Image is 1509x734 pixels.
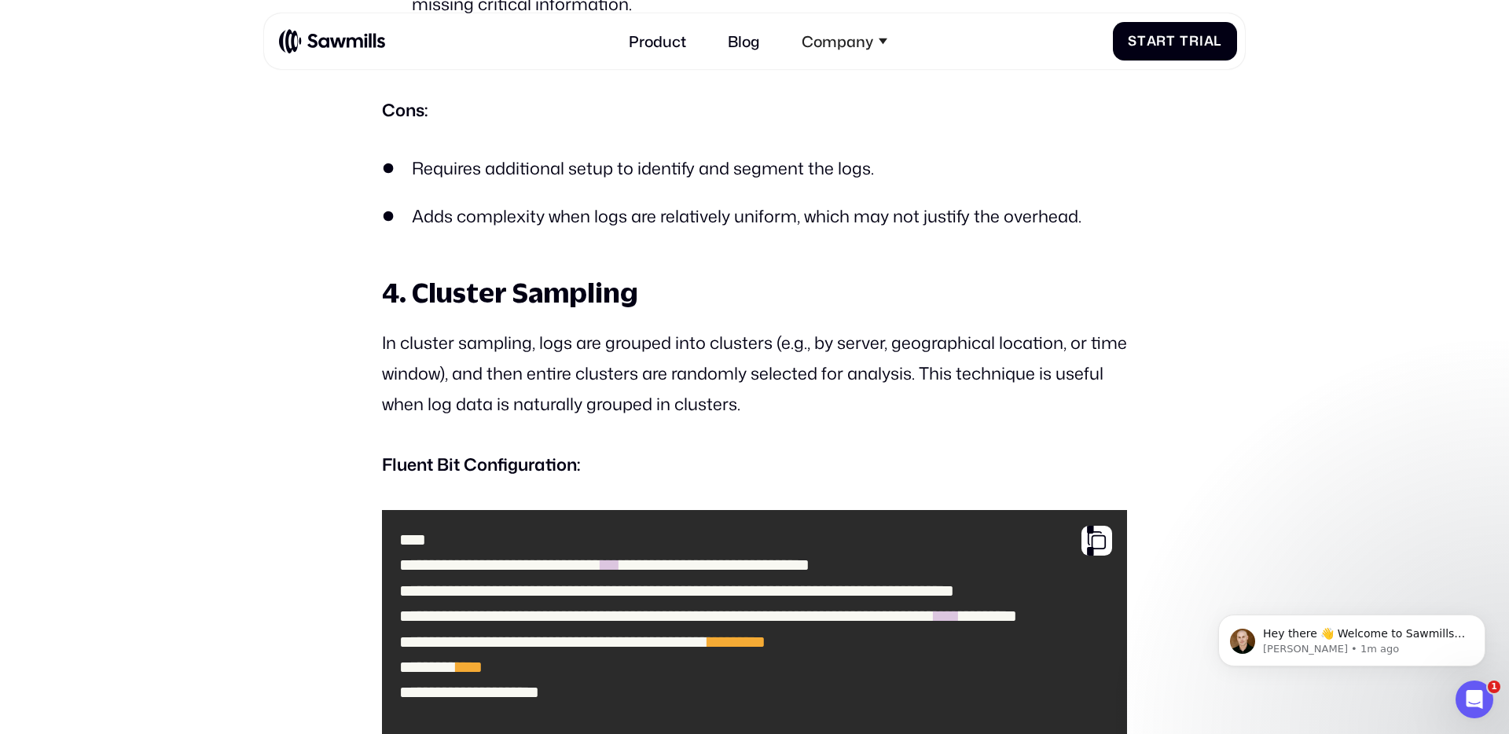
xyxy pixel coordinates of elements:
iframe: Intercom notifications message [1195,582,1509,692]
div: Company [790,20,898,61]
iframe: Intercom live chat [1456,681,1493,718]
a: Blog [717,20,772,61]
p: In cluster sampling, logs are grouped into clusters (e.g., by server, geographical location, or t... [382,328,1127,420]
h3: 4. Cluster Sampling [382,274,1127,310]
span: a [1204,33,1214,49]
a: Product [618,20,698,61]
span: t [1137,33,1147,49]
span: 1 [1488,681,1500,693]
strong: Cons: [382,97,428,122]
span: r [1189,33,1199,49]
span: S [1128,33,1137,49]
span: i [1199,33,1204,49]
strong: Fluent Bit Configuration: [382,452,580,476]
div: Company [802,32,873,50]
span: a [1147,33,1157,49]
li: Adds complexity when logs are relatively uniform, which may not justify the overhead. [382,204,1127,229]
a: StartTrial [1113,22,1238,61]
li: Requires additional setup to identify and segment the logs. [382,156,1127,181]
span: T [1180,33,1189,49]
span: l [1213,33,1222,49]
span: t [1166,33,1176,49]
span: r [1156,33,1166,49]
